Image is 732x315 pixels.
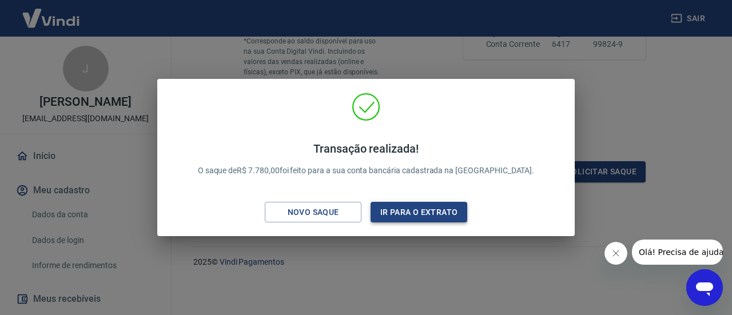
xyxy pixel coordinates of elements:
span: Olá! Precisa de ajuda? [7,8,96,17]
div: Novo saque [274,205,353,220]
button: Ir para o extrato [371,202,467,223]
h4: Transação realizada! [198,142,535,155]
p: O saque de R$ 7.780,00 foi feito para a sua conta bancária cadastrada na [GEOGRAPHIC_DATA]. [198,142,535,177]
iframe: Botão para abrir a janela de mensagens [686,269,723,306]
iframe: Mensagem da empresa [632,240,723,265]
button: Novo saque [265,202,361,223]
iframe: Fechar mensagem [604,242,627,265]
